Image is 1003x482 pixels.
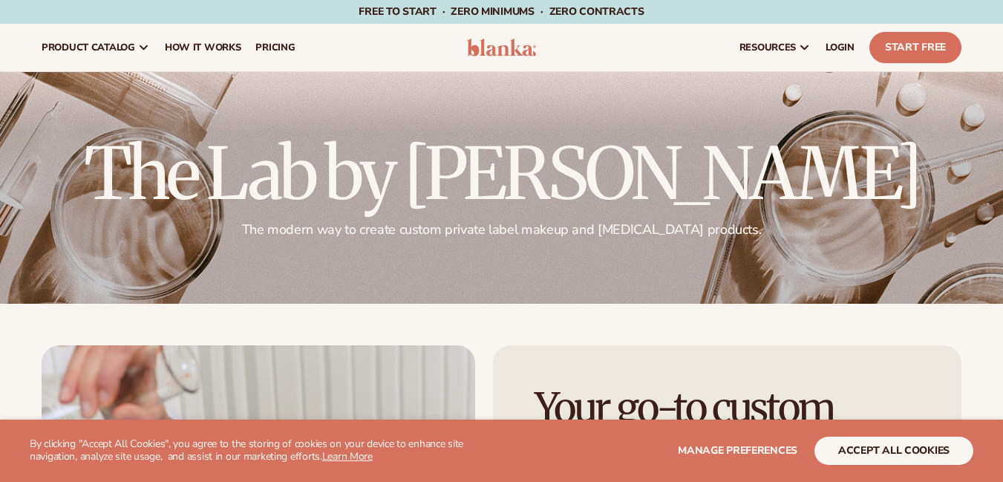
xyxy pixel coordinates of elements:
[165,42,241,53] span: How It Works
[678,437,797,465] button: Manage preferences
[826,42,855,53] span: LOGIN
[42,221,961,238] p: The modern way to create custom private label makeup and [MEDICAL_DATA] products.
[248,24,302,71] a: pricing
[739,42,796,53] span: resources
[255,42,295,53] span: pricing
[732,24,818,71] a: resources
[322,449,373,463] a: Learn More
[157,24,249,71] a: How It Works
[467,39,537,56] img: logo
[814,437,973,465] button: accept all cookies
[30,438,495,463] p: By clicking "Accept All Cookies", you agree to the storing of cookies on your device to enhance s...
[535,387,920,471] h1: Your go-to custom cosmetic formulator
[34,24,157,71] a: product catalog
[869,32,961,63] a: Start Free
[42,42,135,53] span: product catalog
[359,4,644,19] span: Free to start · ZERO minimums · ZERO contracts
[42,138,961,209] h2: The Lab by [PERSON_NAME]
[818,24,862,71] a: LOGIN
[678,443,797,457] span: Manage preferences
